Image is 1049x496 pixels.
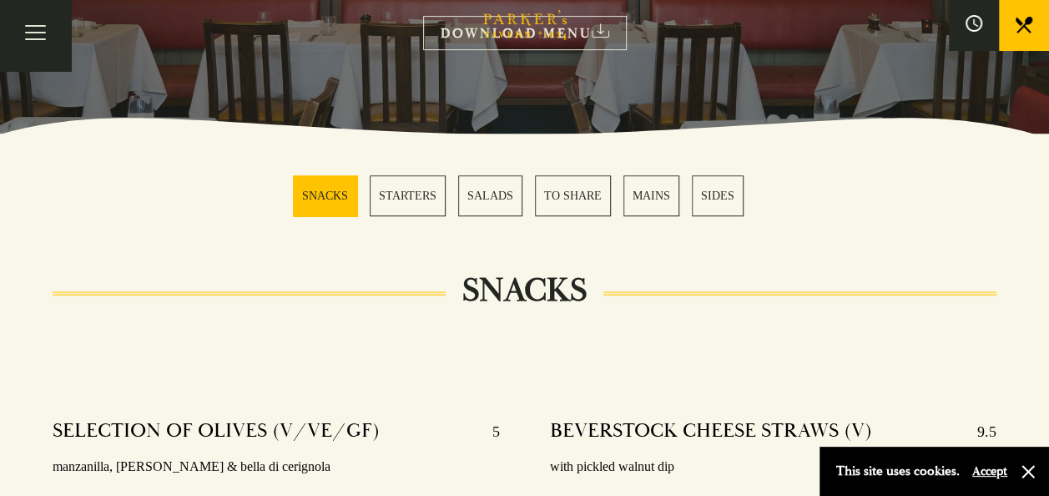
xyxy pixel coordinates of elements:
p: 9.5 [961,418,996,445]
a: DOWNLOAD MENU [423,16,627,50]
h4: BEVERSTOCK CHEESE STRAWS (V) [550,418,872,445]
a: 3 / 6 [458,175,522,216]
a: 1 / 6 [293,175,357,216]
button: Accept [972,463,1007,479]
h4: SELECTION OF OLIVES (V/VE/GF) [53,418,380,445]
a: 5 / 6 [623,175,679,216]
a: 2 / 6 [370,175,446,216]
a: 4 / 6 [535,175,611,216]
h2: SNACKS [446,271,603,311]
p: 5 [476,418,500,445]
p: manzanilla, [PERSON_NAME] & bella di cerignola [53,455,500,479]
a: 6 / 6 [692,175,744,216]
p: This site uses cookies. [836,459,960,483]
button: Close and accept [1020,463,1036,480]
p: with pickled walnut dip [550,455,997,479]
